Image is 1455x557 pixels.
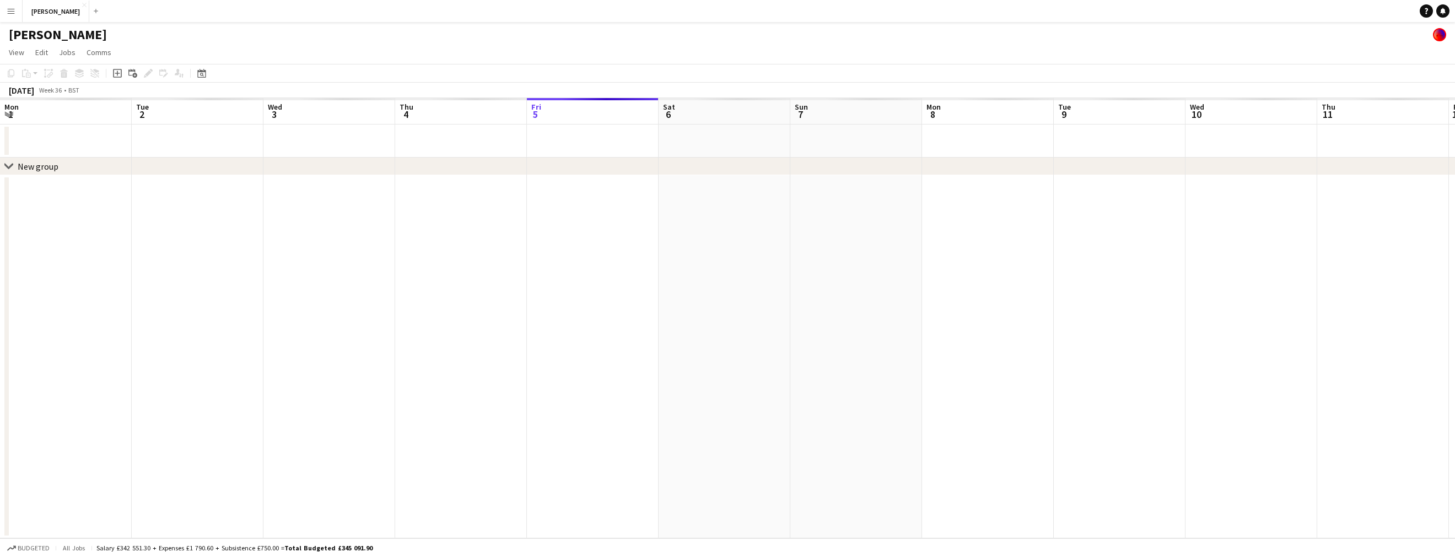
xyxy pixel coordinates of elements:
[3,108,19,121] span: 1
[35,47,48,57] span: Edit
[82,45,116,60] a: Comms
[398,108,413,121] span: 4
[926,102,941,112] span: Mon
[55,45,80,60] a: Jobs
[36,86,64,94] span: Week 36
[96,544,373,552] div: Salary £342 551.30 + Expenses £1 790.60 + Subsistence £750.00 =
[284,544,373,552] span: Total Budgeted £345 091.90
[530,108,541,121] span: 5
[1322,102,1335,112] span: Thu
[18,161,58,172] div: New group
[59,47,76,57] span: Jobs
[1190,102,1204,112] span: Wed
[663,102,675,112] span: Sat
[400,102,413,112] span: Thu
[31,45,52,60] a: Edit
[661,108,675,121] span: 6
[4,102,19,112] span: Mon
[1188,108,1204,121] span: 10
[1058,102,1071,112] span: Tue
[925,108,941,121] span: 8
[9,85,34,96] div: [DATE]
[795,102,808,112] span: Sun
[9,47,24,57] span: View
[4,45,29,60] a: View
[1320,108,1335,121] span: 11
[68,86,79,94] div: BST
[18,544,50,552] span: Budgeted
[134,108,149,121] span: 2
[1057,108,1071,121] span: 9
[268,102,282,112] span: Wed
[266,108,282,121] span: 3
[1433,28,1446,41] app-user-avatar: Tobin James
[61,544,87,552] span: All jobs
[136,102,149,112] span: Tue
[531,102,541,112] span: Fri
[6,542,51,554] button: Budgeted
[9,26,107,43] h1: [PERSON_NAME]
[23,1,89,22] button: [PERSON_NAME]
[793,108,808,121] span: 7
[87,47,111,57] span: Comms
